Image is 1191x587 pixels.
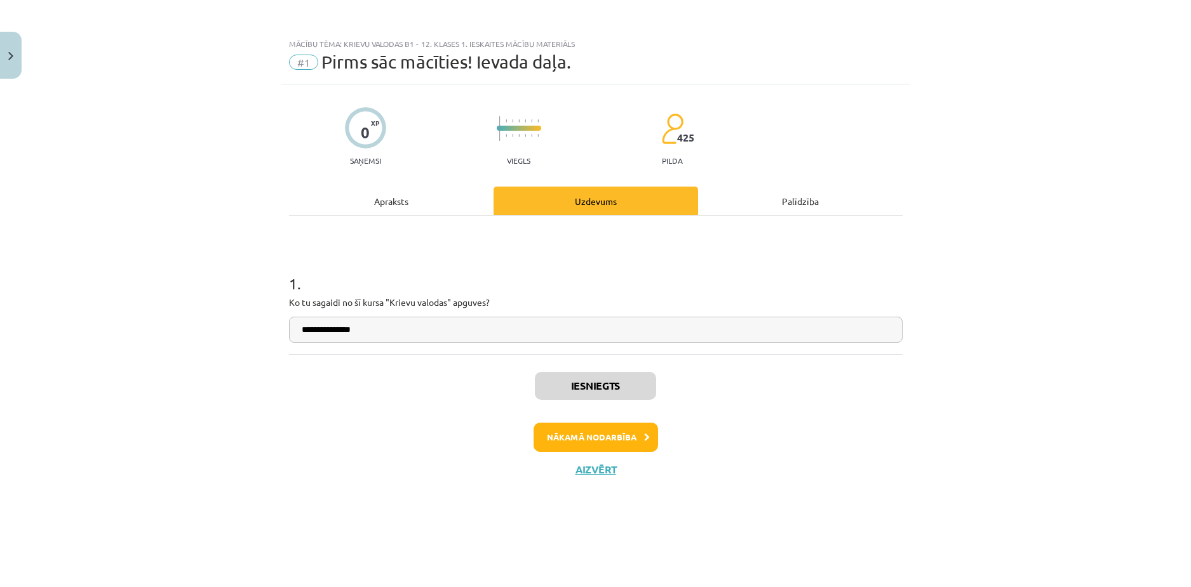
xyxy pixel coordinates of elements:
img: icon-short-line-57e1e144782c952c97e751825c79c345078a6d821885a25fce030b3d8c18986b.svg [537,119,539,122]
p: Viegls [507,156,530,165]
img: icon-short-line-57e1e144782c952c97e751825c79c345078a6d821885a25fce030b3d8c18986b.svg [525,119,526,122]
img: icon-short-line-57e1e144782c952c97e751825c79c345078a6d821885a25fce030b3d8c18986b.svg [518,134,520,137]
div: Mācību tēma: Krievu valodas b1 - 12. klases 1. ieskaites mācību materiāls [289,39,903,48]
button: Iesniegts [535,372,656,400]
img: icon-short-line-57e1e144782c952c97e751825c79c345078a6d821885a25fce030b3d8c18986b.svg [525,134,526,137]
div: Apraksts [289,187,494,215]
img: icon-short-line-57e1e144782c952c97e751825c79c345078a6d821885a25fce030b3d8c18986b.svg [512,119,513,122]
img: icon-short-line-57e1e144782c952c97e751825c79c345078a6d821885a25fce030b3d8c18986b.svg [506,119,507,122]
h1: 1 . [289,253,903,292]
span: Pirms sāc mācīties! Ievada daļa. [321,51,571,72]
img: icon-close-lesson-0947bae3869378f0d4975bcd49f059093ad1ed9edebbc8119c70593378902aed.svg [8,52,13,60]
img: icon-short-line-57e1e144782c952c97e751825c79c345078a6d821885a25fce030b3d8c18986b.svg [537,134,539,137]
div: 0 [361,124,370,142]
img: icon-short-line-57e1e144782c952c97e751825c79c345078a6d821885a25fce030b3d8c18986b.svg [531,134,532,137]
p: Ko tu sagaidi no šī kursa "Krievu valodas" apguves? [289,296,903,309]
img: icon-short-line-57e1e144782c952c97e751825c79c345078a6d821885a25fce030b3d8c18986b.svg [506,134,507,137]
button: Aizvērt [572,463,620,476]
p: pilda [662,156,682,165]
img: icon-long-line-d9ea69661e0d244f92f715978eff75569469978d946b2353a9bb055b3ed8787d.svg [499,116,501,141]
p: Saņemsi [345,156,386,165]
button: Nākamā nodarbība [534,423,658,452]
div: Uzdevums [494,187,698,215]
img: icon-short-line-57e1e144782c952c97e751825c79c345078a6d821885a25fce030b3d8c18986b.svg [512,134,513,137]
div: Palīdzība [698,187,903,215]
img: icon-short-line-57e1e144782c952c97e751825c79c345078a6d821885a25fce030b3d8c18986b.svg [531,119,532,122]
span: 425 [677,132,694,143]
span: XP [371,119,379,126]
img: students-c634bb4e5e11cddfef0936a35e636f08e4e9abd3cc4e673bd6f9a4125e45ecb1.svg [661,113,683,145]
span: #1 [289,55,318,70]
img: icon-short-line-57e1e144782c952c97e751825c79c345078a6d821885a25fce030b3d8c18986b.svg [518,119,520,122]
